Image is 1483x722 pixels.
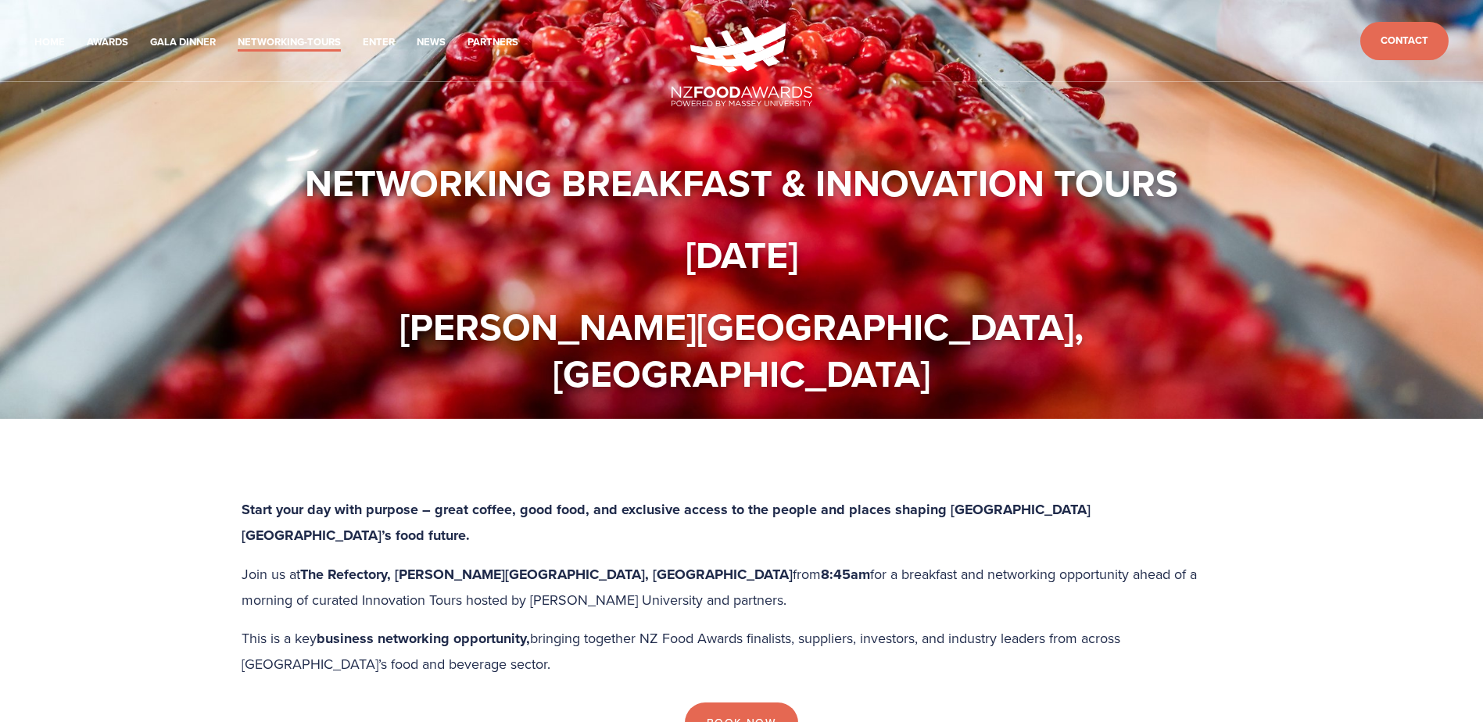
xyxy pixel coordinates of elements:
strong: The Refectory, [PERSON_NAME][GEOGRAPHIC_DATA], [GEOGRAPHIC_DATA] [300,564,793,584]
a: News [417,34,446,52]
a: Enter [363,34,395,52]
a: Contact [1360,22,1449,60]
a: Gala Dinner [150,34,216,52]
a: Partners [467,34,518,52]
strong: business networking opportunity, [317,628,530,649]
strong: [DATE] [686,227,798,282]
p: This is a key bringing together NZ Food Awards finalists, suppliers, investors, and industry lead... [242,626,1242,676]
p: Join us at from for a breakfast and networking opportunity ahead of a morning of curated Innovati... [242,562,1242,612]
strong: [PERSON_NAME][GEOGRAPHIC_DATA], [GEOGRAPHIC_DATA] [399,299,1093,401]
a: Networking-Tours [238,34,341,52]
strong: Networking Breakfast & Innovation Tours [305,155,1178,210]
a: Awards [87,34,128,52]
strong: Start your day with purpose – great coffee, good food, and exclusive access to the people and pla... [242,499,1094,545]
strong: 8:45am [821,564,870,584]
a: Home [34,34,65,52]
